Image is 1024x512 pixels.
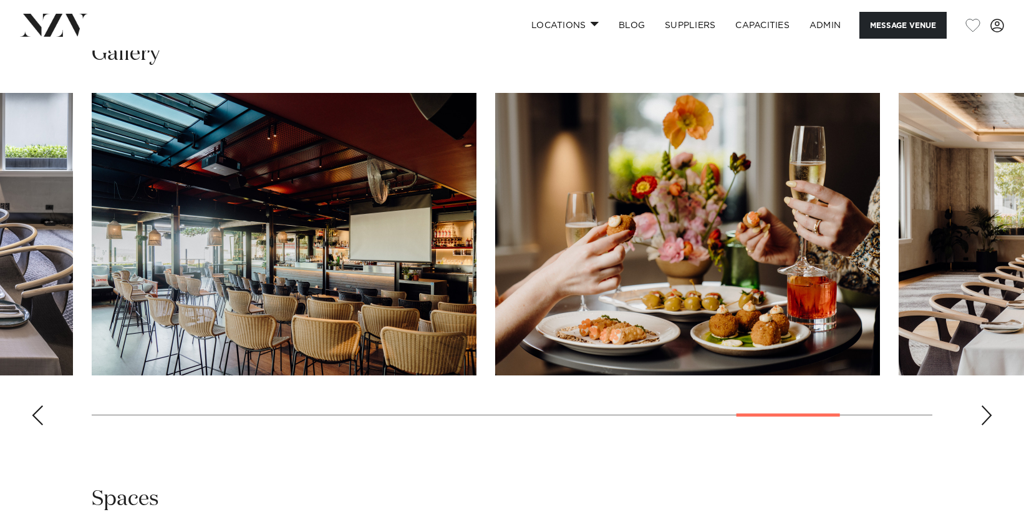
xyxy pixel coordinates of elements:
h2: Gallery [92,40,160,68]
swiper-slide: 15 / 17 [495,93,880,375]
a: SUPPLIERS [655,12,725,39]
img: nzv-logo.png [20,14,88,36]
a: ADMIN [799,12,851,39]
a: Locations [521,12,609,39]
a: BLOG [609,12,655,39]
swiper-slide: 14 / 17 [92,93,476,375]
a: Capacities [725,12,799,39]
button: Message Venue [859,12,947,39]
